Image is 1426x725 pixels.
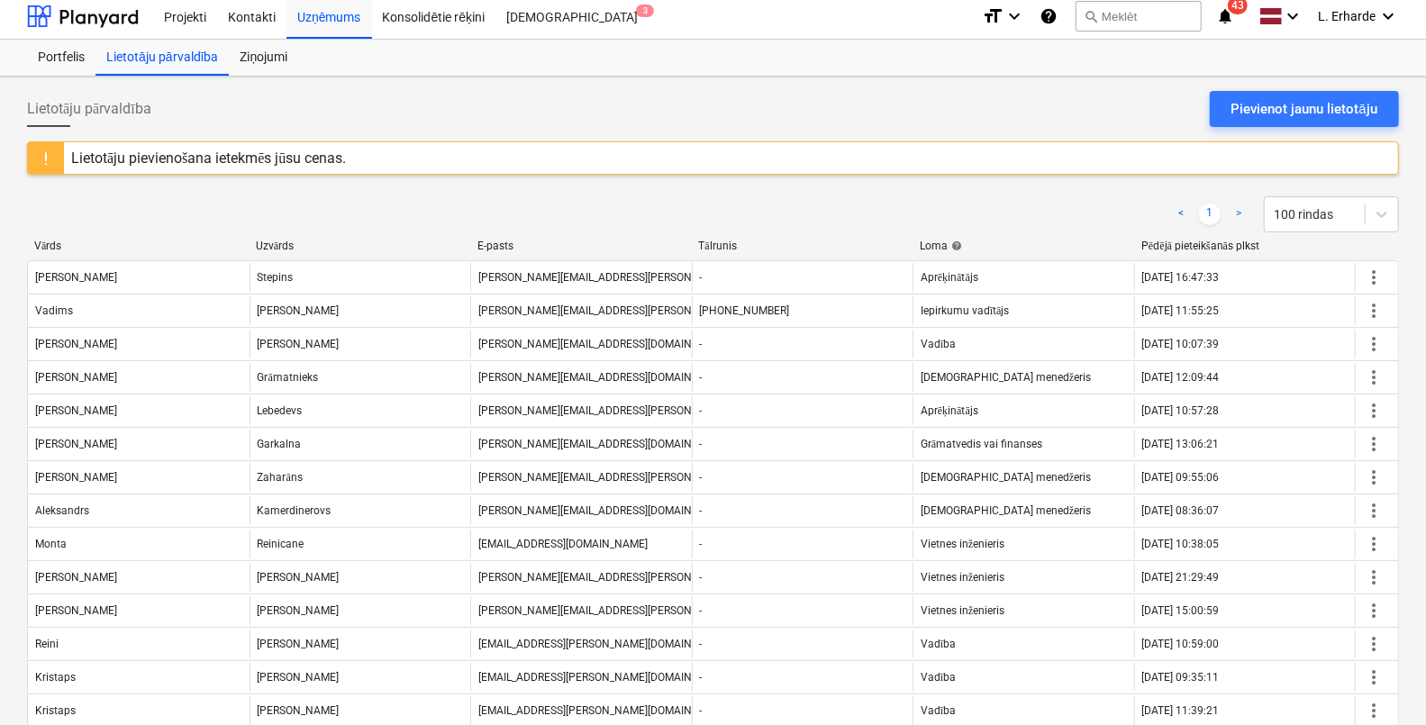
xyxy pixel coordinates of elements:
[35,671,76,684] div: Kristaps
[1363,500,1385,521] span: more_vert
[1363,600,1385,621] span: more_vert
[921,504,1091,518] span: [DEMOGRAPHIC_DATA] menedžeris
[35,371,117,384] div: [PERSON_NAME]
[478,471,812,484] div: [PERSON_NAME][EMAIL_ADDRESS][PERSON_NAME][DOMAIN_NAME]
[478,671,730,684] div: [EMAIL_ADDRESS][PERSON_NAME][DOMAIN_NAME]
[700,671,703,684] div: -
[921,604,1004,618] span: Vietnes inženieris
[1231,97,1377,121] div: Pievienot jaunu lietotāju
[1363,633,1385,655] span: more_vert
[258,638,340,650] div: [PERSON_NAME]
[921,671,956,684] span: Vadība
[1142,504,1220,517] div: [DATE] 08:36:07
[1142,538,1220,550] div: [DATE] 10:38:05
[1363,267,1385,288] span: more_vert
[478,304,812,317] div: [PERSON_NAME][EMAIL_ADDRESS][PERSON_NAME][DOMAIN_NAME]
[1142,438,1220,450] div: [DATE] 13:06:21
[1318,9,1376,23] span: L. Erharde
[921,704,956,718] span: Vadība
[258,271,294,284] div: Stepins
[921,438,1042,451] span: Grāmatvedis vai finanses
[35,471,117,484] div: [PERSON_NAME]
[1363,533,1385,555] span: more_vert
[1142,404,1220,417] div: [DATE] 10:57:28
[700,571,703,584] div: -
[921,304,1010,318] span: Iepirkumu vadītājs
[1199,204,1221,225] a: Page 1 is your current page
[948,240,962,251] span: help
[35,638,59,650] div: Reini
[95,40,229,76] a: Lietotāju pārvaldība
[258,471,303,485] div: Zaharāns
[921,571,1004,585] span: Vietnes inženieris
[1228,204,1249,225] a: Next page
[921,338,956,351] span: Vadība
[1336,639,1426,725] iframe: Chat Widget
[258,404,303,417] div: Lebedevs
[35,504,89,517] div: Aleksandrs
[700,271,703,284] div: -
[921,271,978,285] span: Aprēķinātājs
[700,471,703,484] div: -
[700,504,703,517] div: -
[1363,433,1385,455] span: more_vert
[27,40,95,76] a: Portfelis
[258,304,340,317] div: [PERSON_NAME]
[1363,467,1385,488] span: more_vert
[1142,338,1220,350] div: [DATE] 10:07:39
[35,304,73,317] div: Vadims
[1363,566,1385,588] span: more_vert
[1142,371,1220,384] div: [DATE] 12:09:44
[1141,240,1349,253] div: Pēdējā pieteikšanās plkst
[258,504,332,517] div: Kamerdinerovs
[1142,671,1220,684] div: [DATE] 09:35:11
[1142,604,1220,617] div: [DATE] 15:00:59
[1170,204,1192,225] a: Previous page
[71,150,346,167] div: Lietotāju pievienošana ietekmēs jūsu cenas.
[700,704,703,717] div: -
[700,404,703,417] div: -
[700,538,703,550] div: -
[258,538,304,550] div: Reinicane
[258,371,318,385] div: Grāmatnieks
[35,604,117,617] div: [PERSON_NAME]
[1282,5,1303,27] i: keyboard_arrow_down
[478,338,730,350] div: [PERSON_NAME][EMAIL_ADDRESS][DOMAIN_NAME]
[27,98,151,120] span: Lietotāju pārvaldība
[478,604,812,617] div: [PERSON_NAME][EMAIL_ADDRESS][PERSON_NAME][DOMAIN_NAME]
[229,40,298,76] a: Ziņojumi
[1210,91,1399,127] button: Pievienot jaunu lietotāju
[700,338,703,350] div: -
[478,704,730,717] div: [EMAIL_ADDRESS][PERSON_NAME][DOMAIN_NAME]
[478,571,812,584] div: [PERSON_NAME][EMAIL_ADDRESS][PERSON_NAME][DOMAIN_NAME]
[478,404,812,417] div: [PERSON_NAME][EMAIL_ADDRESS][PERSON_NAME][DOMAIN_NAME]
[1142,304,1220,317] div: [DATE] 11:55:25
[636,5,654,17] span: 3
[700,304,790,317] div: [PHONE_NUMBER]
[478,438,730,450] div: [PERSON_NAME][EMAIL_ADDRESS][DOMAIN_NAME]
[1076,1,1202,32] button: Meklēt
[1084,9,1098,23] span: search
[1142,471,1220,484] div: [DATE] 09:55:06
[1363,333,1385,355] span: more_vert
[478,638,730,650] div: [EMAIL_ADDRESS][PERSON_NAME][DOMAIN_NAME]
[35,404,117,417] div: [PERSON_NAME]
[258,438,302,450] div: Garkalna
[921,538,1004,551] span: Vietnes inženieris
[1363,400,1385,421] span: more_vert
[35,338,117,350] div: [PERSON_NAME]
[921,471,1091,485] span: [DEMOGRAPHIC_DATA] menedžeris
[35,538,67,550] div: Monta
[258,671,340,684] div: [PERSON_NAME]
[34,240,241,253] div: Vārds
[1142,704,1220,717] div: [DATE] 11:39:21
[921,404,978,418] span: Aprēķinātājs
[478,271,812,284] div: [PERSON_NAME][EMAIL_ADDRESS][PERSON_NAME][DOMAIN_NAME]
[478,538,648,550] div: [EMAIL_ADDRESS][DOMAIN_NAME]
[921,638,956,651] span: Vadība
[1142,571,1220,584] div: [DATE] 21:29:49
[1377,5,1399,27] i: keyboard_arrow_down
